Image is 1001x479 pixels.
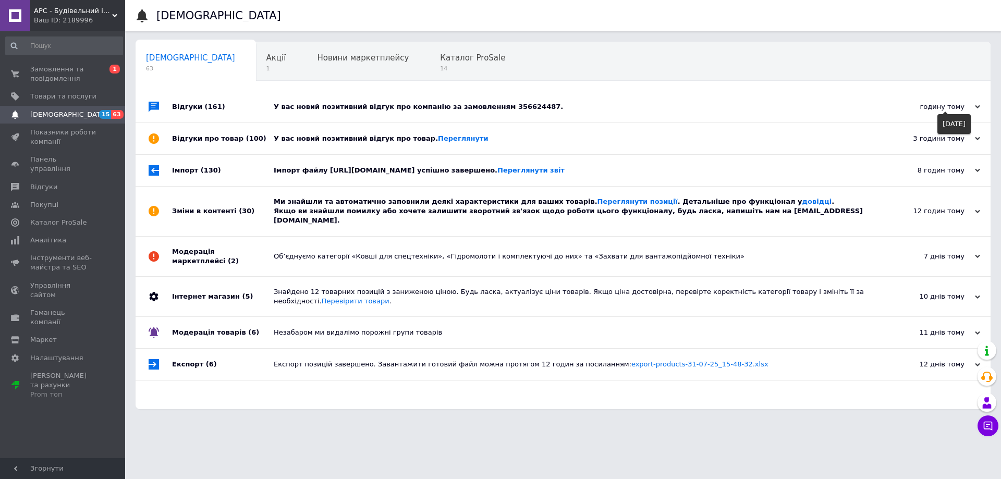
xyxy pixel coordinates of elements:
span: Замовлення та повідомлення [30,65,96,83]
div: 12 годин тому [876,206,980,216]
span: (30) [239,207,254,215]
span: 63 [111,110,123,119]
span: (2) [228,257,239,265]
div: Експорт позицій завершено. Завантажити готовий файл можна протягом 12 годин за посиланням: [274,360,876,369]
span: Інструменти веб-майстра та SEO [30,253,96,272]
span: [DEMOGRAPHIC_DATA] [146,53,235,63]
div: 7 днів тому [876,252,980,261]
span: Каталог ProSale [30,218,87,227]
div: У вас новий позитивний відгук про компанію за замовленням 356624487. [274,102,876,112]
div: Prom топ [30,390,96,399]
div: Відгуки про товар [172,123,274,154]
span: (6) [248,328,259,336]
div: Об’єднуємо категорії «Ковші для спецтехніки», «Гідромолоти і комплектуючі до них» та «Захвати для... [274,252,876,261]
span: 63 [146,65,235,72]
span: 14 [440,65,505,72]
div: Ми знайшли та автоматично заповнили деякі характеристики для ваших товарів. . Детальніше про функ... [274,197,876,226]
div: [DATE] [937,114,971,134]
span: [PERSON_NAME] та рахунки [30,371,96,400]
span: 1 [266,65,286,72]
span: Акції [266,53,286,63]
span: (6) [206,360,217,368]
span: (161) [205,103,225,110]
div: У вас новий позитивний відгук про товар. [274,134,876,143]
div: Інтернет магазин [172,277,274,316]
div: 11 днів тому [876,328,980,337]
a: Переглянути звіт [497,166,565,174]
span: Маркет [30,335,57,345]
span: Каталог ProSale [440,53,505,63]
div: 10 днів тому [876,292,980,301]
span: Управління сайтом [30,281,96,300]
span: Показники роботи компанії [30,128,96,146]
div: Експорт [172,349,274,380]
h1: [DEMOGRAPHIC_DATA] [156,9,281,22]
span: (100) [246,134,266,142]
div: Знайдено 12 товарних позицій з заниженою ціною. Будь ласка, актуалізує ціни товарів. Якщо ціна до... [274,287,876,306]
span: Налаштування [30,353,83,363]
span: Гаманець компанії [30,308,96,327]
div: Незабаром ми видалімо порожні групи товарів [274,328,876,337]
div: Імпорт файлу [URL][DOMAIN_NAME] успішно завершено. [274,166,876,175]
a: Перевірити товари [322,297,389,305]
div: Модерація товарів [172,317,274,348]
a: Переглянути позиції [597,198,678,205]
a: export-products-31-07-25_15-48-32.xlsx [631,360,768,368]
div: Ваш ID: 2189996 [34,16,125,25]
span: 1 [109,65,120,73]
div: годину тому [876,102,980,112]
span: 15 [99,110,111,119]
span: Товари та послуги [30,92,96,101]
input: Пошук [5,36,123,55]
div: Імпорт [172,155,274,186]
span: Панель управління [30,155,96,174]
span: Покупці [30,200,58,210]
span: Аналітика [30,236,66,245]
div: Відгуки [172,91,274,122]
a: довідці [802,198,832,205]
a: Переглянути [438,134,489,142]
span: АРС - Будівельний інтернет-гіпермаркет [34,6,112,16]
span: Відгуки [30,182,57,192]
button: Чат з покупцем [978,415,998,436]
div: Зміни в контенті [172,187,274,236]
span: Новини маркетплейсу [317,53,409,63]
span: [DEMOGRAPHIC_DATA] [30,110,107,119]
div: 3 години тому [876,134,980,143]
span: (5) [242,292,253,300]
div: Модерація маркетплейсі [172,237,274,276]
div: 12 днів тому [876,360,980,369]
div: 8 годин тому [876,166,980,175]
span: (130) [201,166,221,174]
